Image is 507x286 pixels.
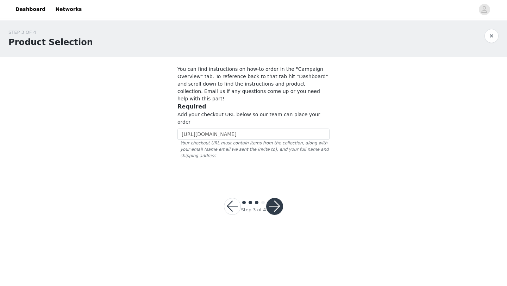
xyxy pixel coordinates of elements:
p: You can find instructions on how-to order in the "Campaign Overview" tab. To reference back to th... [177,66,330,102]
a: Networks [51,1,86,17]
span: Add your checkout URL below so our team can place your order [177,112,320,125]
h3: Required [177,102,330,111]
a: Dashboard [11,1,50,17]
h1: Product Selection [8,36,93,49]
div: STEP 3 OF 4 [8,29,93,36]
span: Your checkout URL must contain items from the collection, along with your email (same email we se... [177,140,330,159]
div: Step 3 of 4 [241,206,266,213]
div: avatar [481,4,488,15]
